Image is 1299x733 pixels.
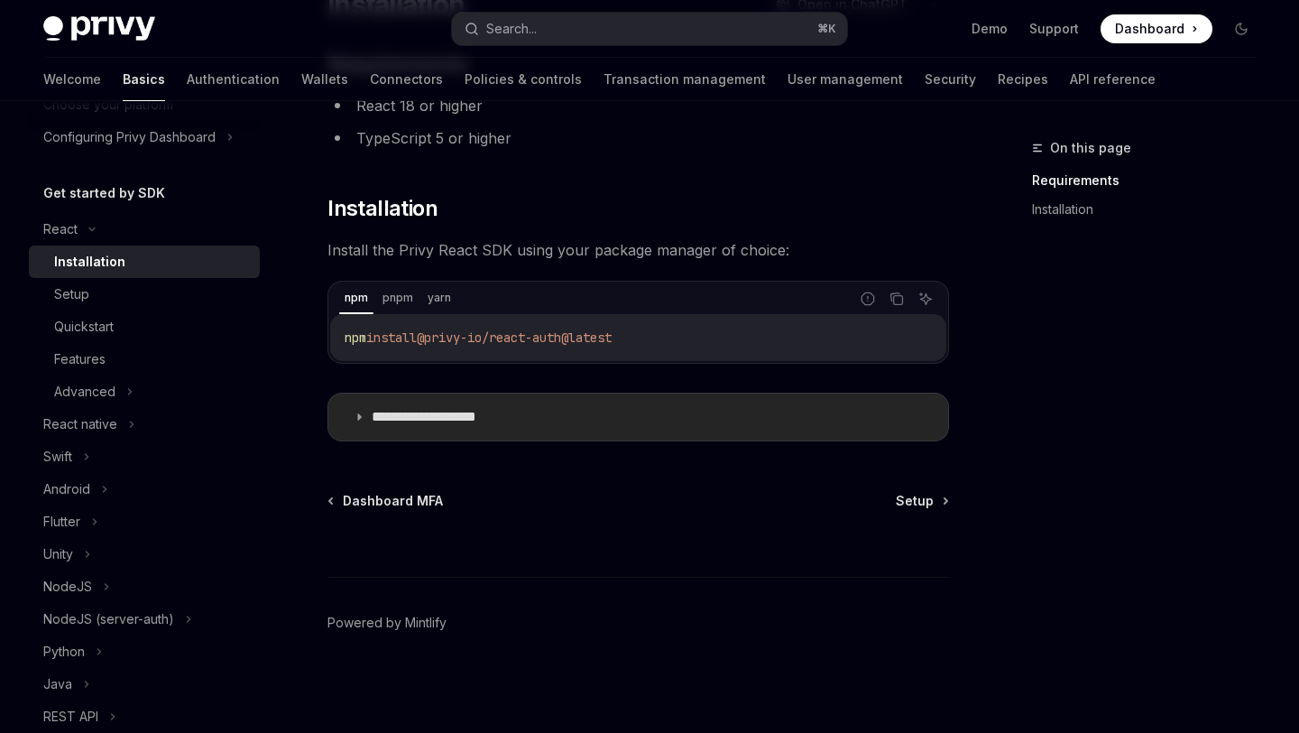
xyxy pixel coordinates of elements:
[327,237,949,263] span: Install the Privy React SDK using your package manager of choice:
[327,93,949,118] li: React 18 or higher
[345,329,366,346] span: npm
[366,329,417,346] span: install
[788,58,903,101] a: User management
[603,58,766,101] a: Transaction management
[343,492,443,510] span: Dashboard MFA
[54,251,125,273] div: Installation
[1032,195,1270,224] a: Installation
[43,576,92,598] div: NodeJS
[123,58,165,101] a: Basics
[896,492,947,510] a: Setup
[1050,137,1131,159] span: On this page
[817,22,836,36] span: ⌘ K
[1101,14,1212,43] a: Dashboard
[885,287,908,311] button: Copy the contents from the code block
[43,673,72,695] div: Java
[370,58,443,101] a: Connectors
[43,511,80,533] div: Flutter
[914,287,937,311] button: Ask AI
[29,311,260,343] a: Quickstart
[998,58,1048,101] a: Recipes
[896,492,934,510] span: Setup
[43,413,117,435] div: React native
[43,16,155,42] img: dark logo
[1115,20,1184,38] span: Dashboard
[422,287,456,309] div: yarn
[43,126,216,148] div: Configuring Privy Dashboard
[43,446,72,468] div: Swift
[417,329,612,346] span: @privy-io/react-auth@latest
[43,706,98,728] div: REST API
[339,287,373,309] div: npm
[43,58,101,101] a: Welcome
[452,13,846,45] button: Search...⌘K
[925,58,976,101] a: Security
[29,343,260,376] a: Features
[486,18,537,40] div: Search...
[1032,166,1270,195] a: Requirements
[43,608,174,630] div: NodeJS (server-auth)
[54,316,114,338] div: Quickstart
[377,287,419,309] div: pnpm
[327,194,438,223] span: Installation
[43,543,73,565] div: Unity
[465,58,582,101] a: Policies & controls
[43,218,78,240] div: React
[43,182,165,204] h5: Get started by SDK
[1227,14,1256,43] button: Toggle dark mode
[327,614,447,632] a: Powered by Mintlify
[43,641,85,663] div: Python
[29,246,260,278] a: Installation
[327,125,949,151] li: TypeScript 5 or higher
[43,478,90,500] div: Android
[301,58,348,101] a: Wallets
[972,20,1008,38] a: Demo
[54,381,115,403] div: Advanced
[1070,58,1156,101] a: API reference
[329,492,443,510] a: Dashboard MFA
[29,278,260,311] a: Setup
[1029,20,1079,38] a: Support
[54,348,106,370] div: Features
[54,283,89,305] div: Setup
[187,58,280,101] a: Authentication
[856,287,880,311] button: Report incorrect code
